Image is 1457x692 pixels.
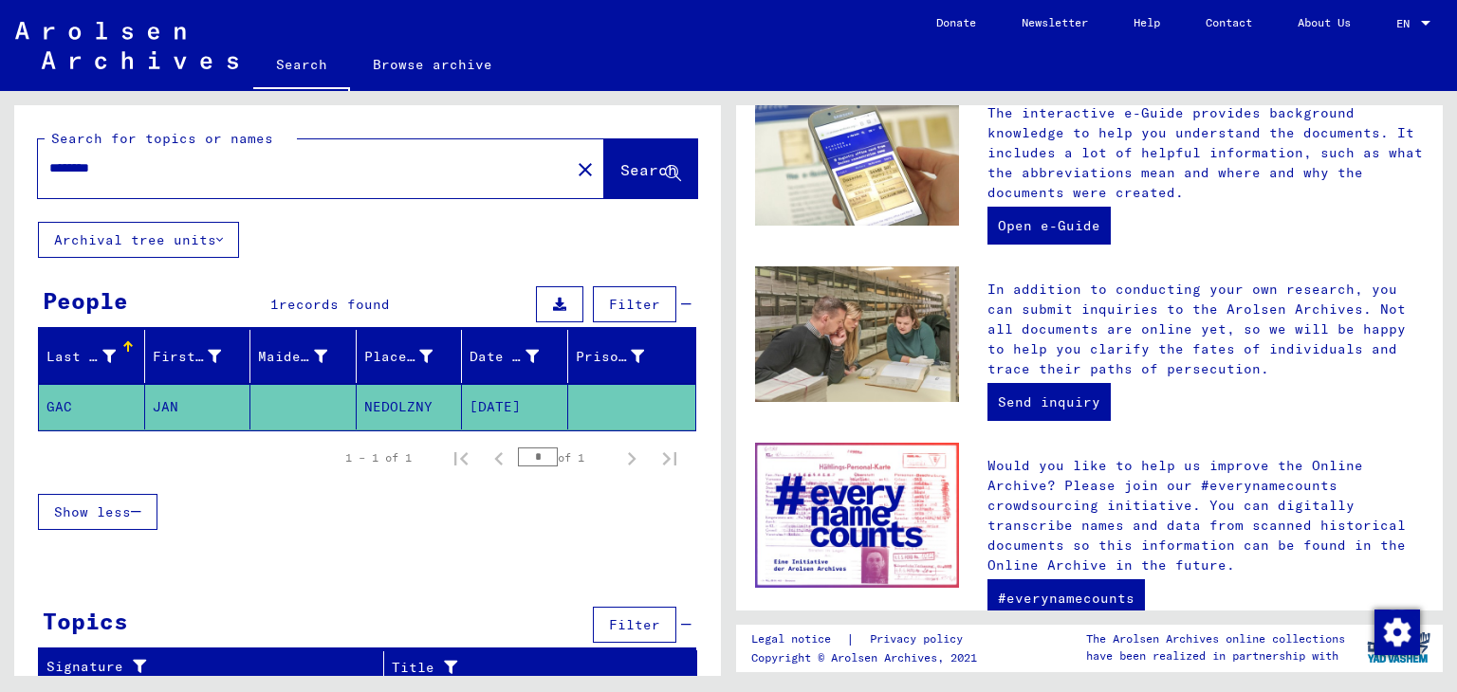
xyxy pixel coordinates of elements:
[145,330,251,383] mat-header-cell: First Name
[987,579,1145,617] a: #everynamecounts
[250,330,357,383] mat-header-cell: Maiden Name
[1363,624,1434,671] img: yv_logo.png
[442,439,480,477] button: First page
[39,330,145,383] mat-header-cell: Last Name
[258,341,356,372] div: Maiden Name
[518,448,613,466] div: of 1
[568,330,696,383] mat-header-cell: Prisoner #
[987,103,1424,203] p: The interactive e-Guide provides background knowledge to help you understand the documents. It in...
[751,629,986,649] div: |
[253,42,350,91] a: Search
[574,158,597,181] mat-icon: close
[51,130,273,147] mat-label: Search for topics or names
[755,90,959,227] img: eguide.jpg
[46,652,383,683] div: Signature
[392,658,650,678] div: Title
[153,347,222,367] div: First Name
[357,384,463,429] mat-cell: NEDOLZNY
[576,347,645,367] div: Prisoner #
[364,341,462,372] div: Place of Birth
[593,607,676,643] button: Filter
[987,383,1111,421] a: Send inquiry
[470,341,567,372] div: Date of Birth
[364,347,433,367] div: Place of Birth
[357,330,463,383] mat-header-cell: Place of Birth
[46,341,144,372] div: Last Name
[462,384,568,429] mat-cell: [DATE]
[1086,647,1345,665] p: have been realized in partnership with
[855,629,986,649] a: Privacy policy
[755,266,959,403] img: inquiries.jpg
[613,439,651,477] button: Next page
[609,296,660,313] span: Filter
[462,330,568,383] mat-header-cell: Date of Birth
[145,384,251,429] mat-cell: JAN
[987,456,1424,575] p: Would you like to help us improve the Online Archive? Please join our #everynamecounts crowdsourc...
[987,207,1111,245] a: Open e-Guide
[15,22,238,69] img: Arolsen_neg.svg
[43,604,128,638] div: Topics
[620,160,677,179] span: Search
[1396,17,1417,30] span: EN
[39,384,145,429] mat-cell: GAC
[153,341,250,372] div: First Name
[38,494,157,530] button: Show less
[593,286,676,322] button: Filter
[38,222,239,258] button: Archival tree units
[480,439,518,477] button: Previous page
[54,503,131,520] span: Show less
[470,347,539,367] div: Date of Birth
[1374,610,1420,655] img: Change consent
[46,347,116,367] div: Last Name
[755,443,959,588] img: enc.jpg
[987,280,1424,379] p: In addition to conducting your own research, you can submit inquiries to the Arolsen Archives. No...
[46,657,360,677] div: Signature
[576,341,673,372] div: Prisoner #
[566,150,604,188] button: Clear
[604,139,697,198] button: Search
[651,439,689,477] button: Last page
[609,616,660,633] span: Filter
[350,42,515,87] a: Browse archive
[751,629,846,649] a: Legal notice
[270,296,279,313] span: 1
[392,652,673,683] div: Title
[751,649,986,666] p: Copyright © Arolsen Archives, 2021
[258,347,327,367] div: Maiden Name
[1086,630,1345,647] p: The Arolsen Archives online collections
[43,283,128,318] div: People
[279,296,390,313] span: records found
[345,449,412,466] div: 1 – 1 of 1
